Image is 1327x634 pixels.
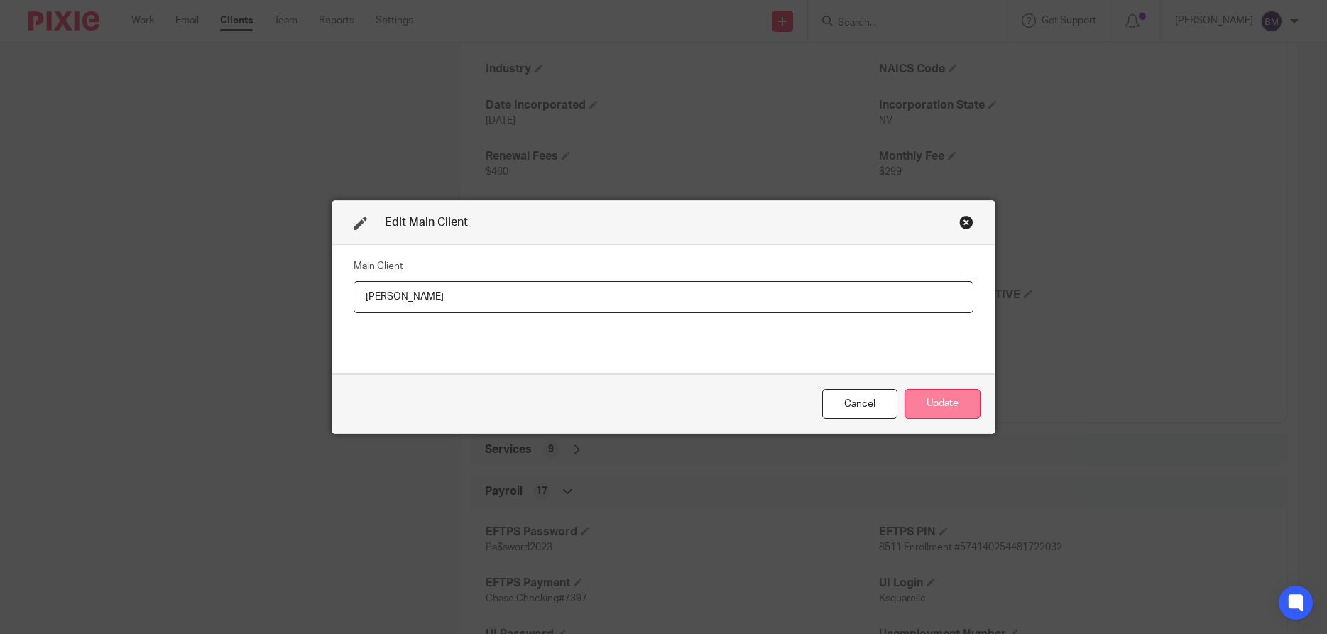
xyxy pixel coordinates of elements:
div: Close this dialog window [822,389,897,420]
label: Main Client [354,259,403,273]
div: Close this dialog window [959,215,973,229]
input: Main Client [354,281,973,313]
button: Update [905,389,981,420]
span: Edit Main Client [385,217,468,228]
